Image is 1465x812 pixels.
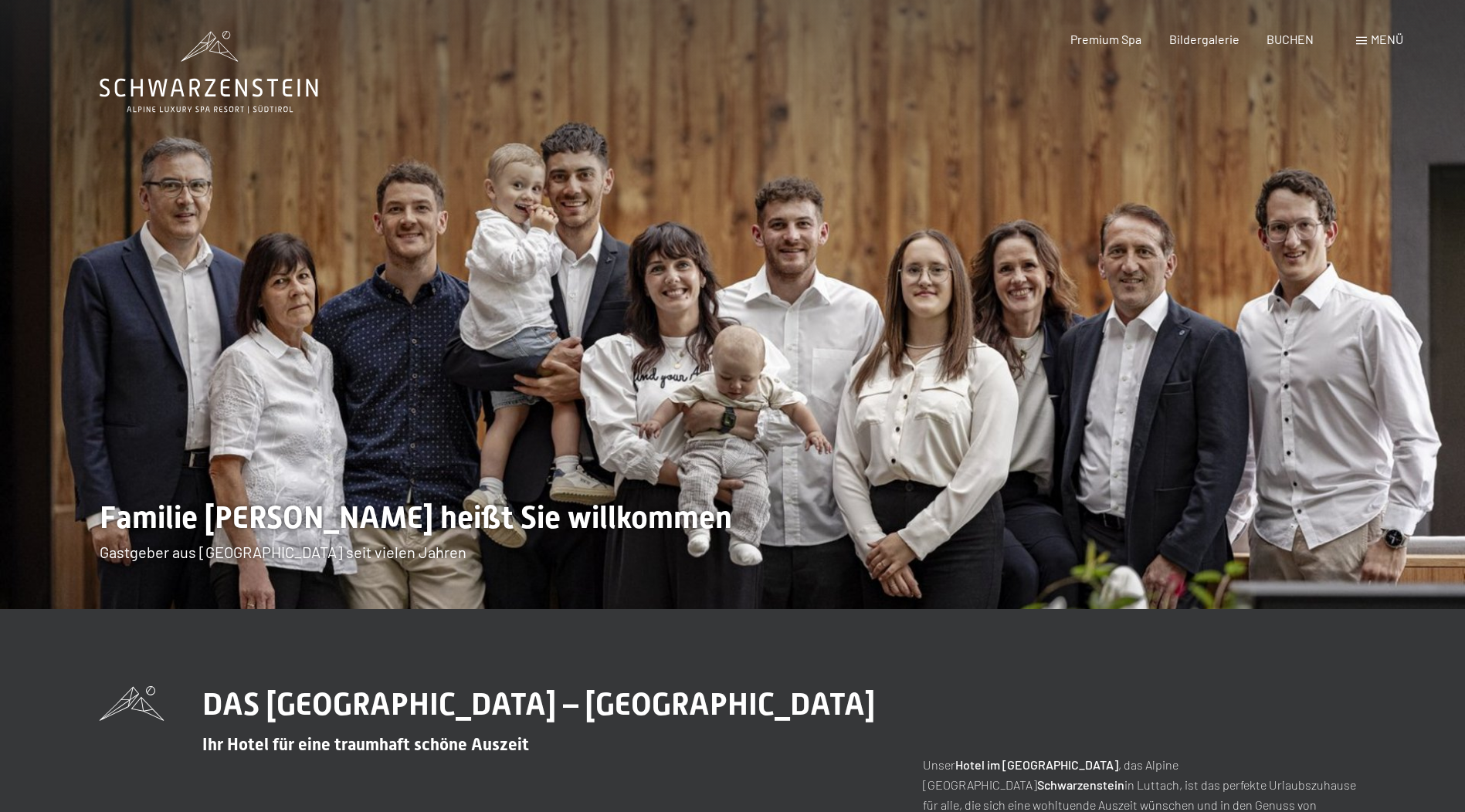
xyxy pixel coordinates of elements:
a: Bildergalerie [1169,32,1239,46]
strong: Hotel im [GEOGRAPHIC_DATA] [955,757,1118,772]
span: DAS [GEOGRAPHIC_DATA] – [GEOGRAPHIC_DATA] [202,686,875,722]
a: BUCHEN [1267,32,1314,46]
strong: Schwarzenstein [1037,777,1124,792]
span: Familie [PERSON_NAME] heißt Sie willkommen [100,499,732,536]
a: Premium Spa [1070,32,1141,46]
span: Ihr Hotel für eine traumhaft schöne Auszeit [202,735,529,754]
span: Gastgeber aus [GEOGRAPHIC_DATA] seit vielen Jahren [100,543,466,561]
span: Menü [1371,32,1403,46]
